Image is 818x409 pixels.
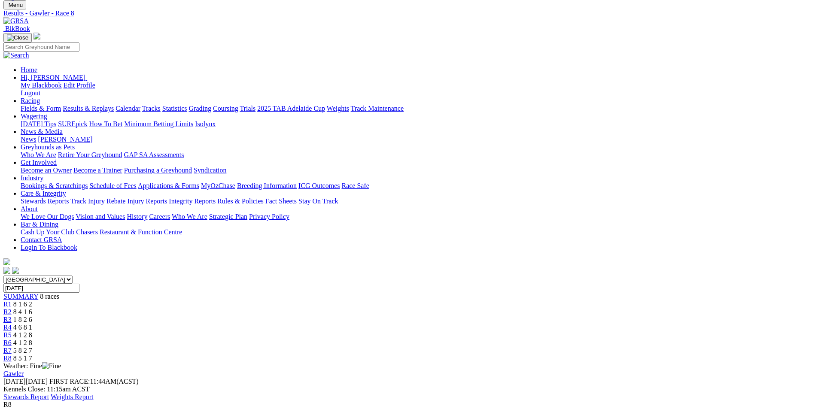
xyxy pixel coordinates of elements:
[21,97,40,104] a: Racing
[189,105,211,112] a: Grading
[3,401,12,408] span: R8
[21,151,815,159] div: Greyhounds as Pets
[49,378,139,385] span: 11:44AM(ACST)
[13,331,32,339] span: 4 1 2 8
[21,74,87,81] a: Hi, [PERSON_NAME]
[124,167,192,174] a: Purchasing a Greyhound
[21,228,815,236] div: Bar & Dining
[76,213,125,220] a: Vision and Values
[124,120,193,127] a: Minimum Betting Limits
[265,197,297,205] a: Fact Sheets
[327,105,349,112] a: Weights
[3,378,48,385] span: [DATE]
[21,136,36,143] a: News
[213,105,238,112] a: Coursing
[21,197,815,205] div: Care & Integrity
[142,105,161,112] a: Tracks
[49,378,90,385] span: FIRST RACE:
[3,42,79,52] input: Search
[63,105,114,112] a: Results & Replays
[3,339,12,346] a: R6
[33,33,40,39] img: logo-grsa-white.png
[64,82,95,89] a: Edit Profile
[21,105,815,112] div: Racing
[3,17,29,25] img: GRSA
[21,136,815,143] div: News & Media
[195,120,216,127] a: Isolynx
[237,182,297,189] a: Breeding Information
[21,213,74,220] a: We Love Our Dogs
[3,324,12,331] a: R4
[3,52,29,59] img: Search
[21,120,815,128] div: Wagering
[9,2,23,8] span: Menu
[89,182,136,189] a: Schedule of Fees
[12,267,19,274] img: twitter.svg
[217,197,264,205] a: Rules & Policies
[21,213,815,221] div: About
[3,267,10,274] img: facebook.svg
[7,34,28,41] img: Close
[89,120,123,127] a: How To Bet
[13,354,32,362] span: 8 5 1 7
[3,385,815,393] div: Kennels Close: 11:15am ACST
[5,25,30,32] span: BlkBook
[21,182,815,190] div: Industry
[194,167,226,174] a: Syndication
[3,331,12,339] a: R5
[21,197,69,205] a: Stewards Reports
[76,228,182,236] a: Chasers Restaurant & Function Centre
[3,300,12,308] span: R1
[21,167,815,174] div: Get Involved
[21,221,58,228] a: Bar & Dining
[21,120,56,127] a: [DATE] Tips
[201,182,235,189] a: MyOzChase
[21,143,75,151] a: Greyhounds as Pets
[3,354,12,362] a: R8
[3,308,12,315] span: R2
[127,213,147,220] a: History
[149,213,170,220] a: Careers
[3,362,61,370] span: Weather: Fine
[21,82,815,97] div: Hi, [PERSON_NAME]
[21,89,40,97] a: Logout
[21,105,61,112] a: Fields & Form
[3,33,32,42] button: Toggle navigation
[3,316,12,323] a: R3
[51,393,94,400] a: Weights Report
[21,174,43,182] a: Industry
[3,25,30,32] a: BlkBook
[21,151,56,158] a: Who We Are
[3,9,815,17] div: Results - Gawler - Race 8
[70,197,125,205] a: Track Injury Rebate
[21,82,62,89] a: My Blackbook
[172,213,207,220] a: Who We Are
[3,393,49,400] a: Stewards Report
[3,347,12,354] a: R7
[21,74,85,81] span: Hi, [PERSON_NAME]
[42,362,61,370] img: Fine
[249,213,289,220] a: Privacy Policy
[58,120,87,127] a: SUREpick
[40,293,59,300] span: 8 races
[3,378,26,385] span: [DATE]
[351,105,404,112] a: Track Maintenance
[13,347,32,354] span: 5 8 2 7
[3,293,38,300] a: SUMMARY
[341,182,369,189] a: Race Safe
[169,197,216,205] a: Integrity Reports
[58,151,122,158] a: Retire Your Greyhound
[13,308,32,315] span: 8 4 1 6
[116,105,140,112] a: Calendar
[162,105,187,112] a: Statistics
[3,0,26,9] button: Toggle navigation
[240,105,255,112] a: Trials
[21,244,77,251] a: Login To Blackbook
[21,128,63,135] a: News & Media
